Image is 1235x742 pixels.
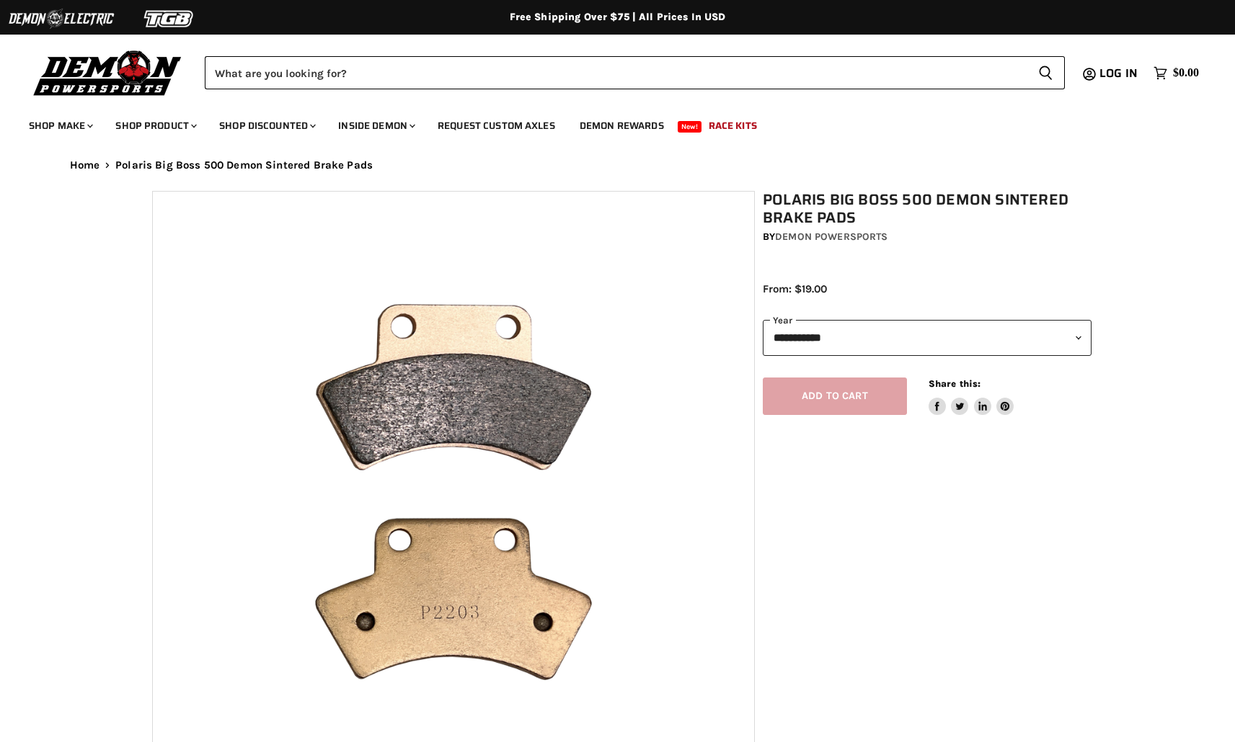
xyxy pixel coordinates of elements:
[427,111,566,140] a: Request Custom Axles
[18,111,102,140] a: Shop Make
[105,111,205,140] a: Shop Product
[763,191,1092,227] h1: Polaris Big Boss 500 Demon Sintered Brake Pads
[929,378,981,389] span: Share this:
[763,320,1092,355] select: year
[763,282,827,295] span: From: $19.00
[1093,67,1146,80] a: Log in
[70,159,100,171] a: Home
[205,56,1027,89] input: Search
[1027,56,1065,89] button: Search
[698,111,768,140] a: Race Kits
[1146,63,1206,84] a: $0.00
[205,56,1065,89] form: Product
[208,111,324,140] a: Shop Discounted
[115,159,373,171] span: Polaris Big Boss 500 Demon Sintered Brake Pads
[7,5,115,32] img: Demon Electric Logo 2
[678,121,702,133] span: New!
[763,229,1092,245] div: by
[775,231,887,243] a: Demon Powersports
[1099,64,1138,82] span: Log in
[18,105,1195,140] ul: Main menu
[1173,66,1199,80] span: $0.00
[29,47,187,98] img: Demon Powersports
[41,159,1195,171] nav: Breadcrumbs
[327,111,424,140] a: Inside Demon
[115,5,223,32] img: TGB Logo 2
[41,11,1195,24] div: Free Shipping Over $75 | All Prices In USD
[569,111,675,140] a: Demon Rewards
[929,377,1014,416] aside: Share this:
